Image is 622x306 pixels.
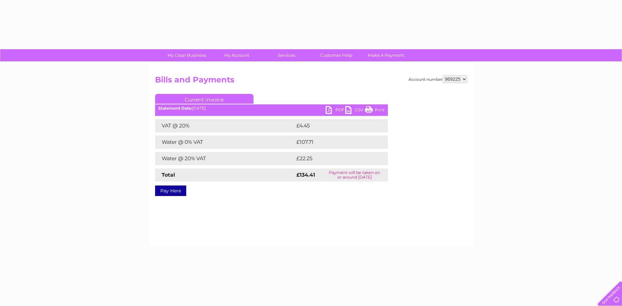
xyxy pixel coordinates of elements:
[158,106,192,111] b: Statement Date:
[365,106,385,116] a: Print
[155,136,295,149] td: Water @ 0% VAT
[155,119,295,132] td: VAT @ 20%
[409,75,467,83] div: Account number
[155,152,295,165] td: Water @ 20% VAT
[359,49,413,61] a: Make A Payment
[259,49,313,61] a: Services
[295,119,372,132] td: £4.45
[326,106,345,116] a: PDF
[321,168,388,182] td: Payment will be taken on or around [DATE]
[309,49,363,61] a: Customer Help
[155,94,253,104] a: Current Invoice
[162,172,175,178] strong: Total
[155,106,388,111] div: [DATE]
[155,186,186,196] a: Pay Here
[345,106,365,116] a: CSV
[296,172,315,178] strong: £134.41
[295,136,375,149] td: £107.71
[155,75,467,88] h2: Bills and Payments
[295,152,374,165] td: £22.25
[160,49,214,61] a: My Clear Business
[210,49,264,61] a: My Account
